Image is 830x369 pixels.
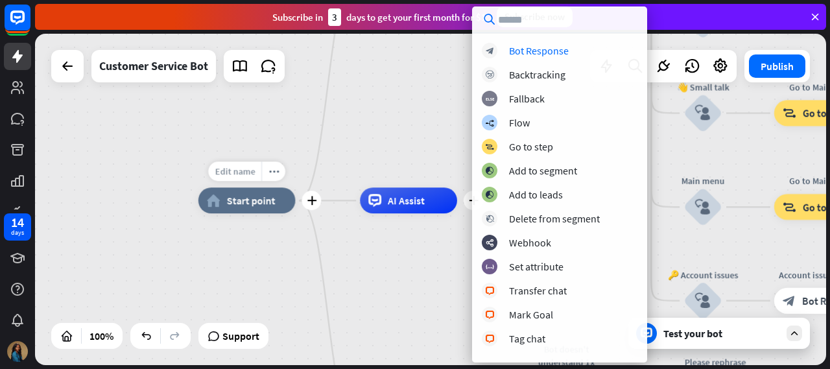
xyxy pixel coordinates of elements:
[222,326,259,346] span: Support
[485,143,494,151] i: block_goto
[328,8,341,26] div: 3
[509,212,600,225] div: Delete from segment
[509,188,563,201] div: Add to leads
[509,68,565,81] div: Backtracking
[695,199,711,215] i: block_user_input
[509,236,551,249] div: Webhook
[663,327,780,340] div: Test your bot
[4,213,31,241] a: 14 days
[509,260,563,273] div: Set attribute
[485,191,494,199] i: block_add_to_segment
[468,196,478,205] i: plus
[486,263,494,271] i: block_set_attribute
[695,105,711,121] i: block_user_input
[783,106,796,119] i: block_goto
[11,217,24,228] div: 14
[509,332,545,345] div: Tag chat
[10,5,49,44] button: Open LiveChat chat widget
[307,196,316,205] i: plus
[485,311,495,319] i: block_livechat
[509,116,530,129] div: Flow
[695,293,711,309] i: block_user_input
[486,95,494,103] i: block_fallback
[486,215,494,223] i: block_delete_from_segment
[783,294,796,307] i: block_bot_response
[664,268,742,281] div: 🔑 Account issues
[509,140,553,153] div: Go to step
[486,239,494,247] i: webhooks
[215,165,255,177] span: Edit name
[99,50,208,82] div: Customer Service Bot
[86,326,117,346] div: 100%
[783,200,796,213] i: block_goto
[664,174,742,187] div: Main menu
[388,194,425,207] span: AI Assist
[486,71,494,79] i: block_backtracking
[485,167,494,175] i: block_add_to_segment
[485,287,495,295] i: block_livechat
[509,92,545,105] div: Fallback
[509,308,553,321] div: Mark Goal
[268,167,279,176] i: more_horiz
[749,54,805,78] button: Publish
[509,44,569,57] div: Bot Response
[227,194,276,207] span: Start point
[486,47,494,55] i: block_bot_response
[272,8,486,26] div: Subscribe in days to get your first month for $1
[509,284,567,297] div: Transfer chat
[657,356,774,369] div: Please rephrase
[207,194,220,207] i: home_2
[485,119,494,127] i: builder_tree
[664,81,742,94] div: 👋 Small talk
[485,335,495,343] i: block_livechat
[509,164,577,177] div: Add to segment
[11,228,24,237] div: days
